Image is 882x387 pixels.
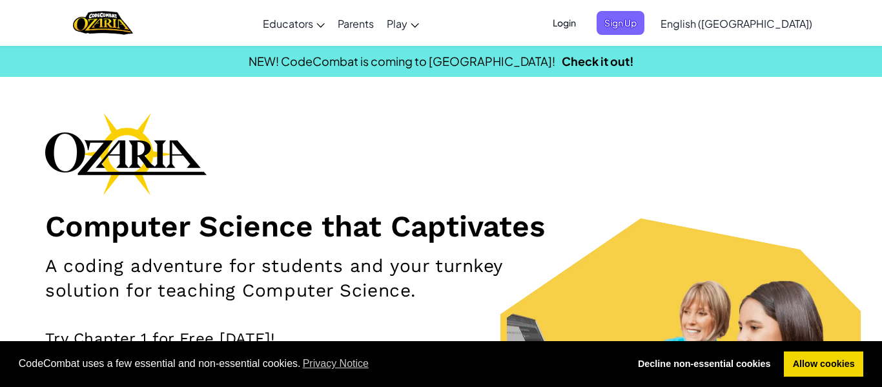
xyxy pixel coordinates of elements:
span: NEW! CodeCombat is coming to [GEOGRAPHIC_DATA]! [249,54,555,68]
a: allow cookies [784,351,863,377]
a: learn more about cookies [301,354,371,373]
a: Play [380,6,426,41]
a: Parents [331,6,380,41]
a: English ([GEOGRAPHIC_DATA]) [654,6,819,41]
span: English ([GEOGRAPHIC_DATA]) [661,17,812,30]
h1: Computer Science that Captivates [45,208,837,244]
h2: A coding adventure for students and your turnkey solution for teaching Computer Science. [45,254,575,303]
img: Ozaria branding logo [45,112,207,195]
a: Check it out! [562,54,634,68]
span: Play [387,17,407,30]
button: Login [545,11,584,35]
a: Educators [256,6,331,41]
p: Try Chapter 1 for Free [DATE]! [45,329,837,348]
img: Home [73,10,133,36]
span: CodeCombat uses a few essential and non-essential cookies. [19,354,619,373]
a: Ozaria by CodeCombat logo [73,10,133,36]
a: deny cookies [629,351,779,377]
span: Educators [263,17,313,30]
button: Sign Up [597,11,644,35]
